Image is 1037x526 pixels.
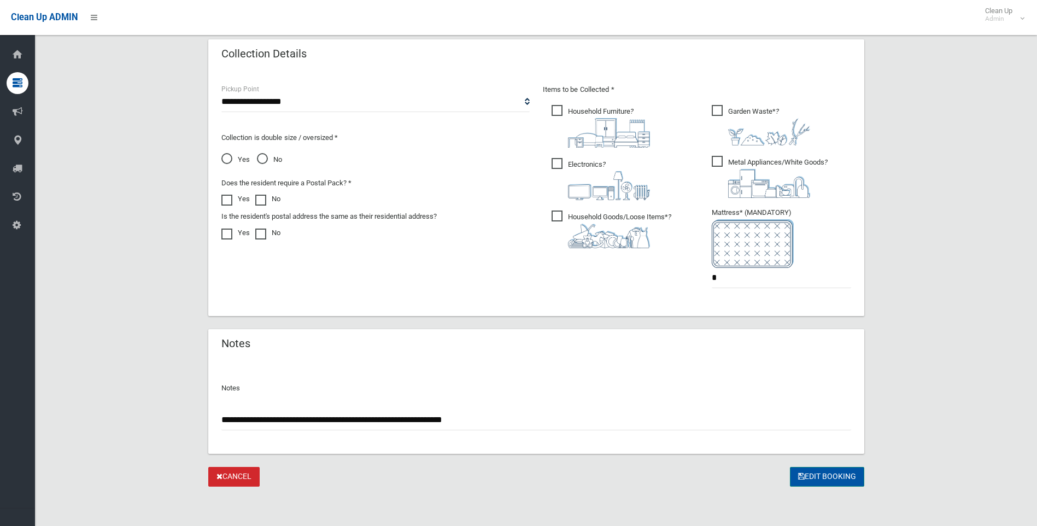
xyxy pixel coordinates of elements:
img: b13cc3517677393f34c0a387616ef184.png [568,224,650,248]
span: Electronics [552,158,650,200]
img: 36c1b0289cb1767239cdd3de9e694f19.png [728,169,810,198]
span: Clean Up [980,7,1023,23]
small: Admin [985,15,1012,23]
a: Cancel [208,467,260,487]
header: Notes [208,333,263,354]
p: Items to be Collected * [543,83,851,96]
label: Yes [221,226,250,239]
label: Is the resident's postal address the same as their residential address? [221,210,437,223]
img: 4fd8a5c772b2c999c83690221e5242e0.png [728,118,810,145]
img: aa9efdbe659d29b613fca23ba79d85cb.png [568,118,650,148]
label: Yes [221,192,250,206]
img: 394712a680b73dbc3d2a6a3a7ffe5a07.png [568,171,650,200]
label: No [255,192,280,206]
p: Collection is double size / oversized * [221,131,530,144]
p: Notes [221,382,851,395]
span: Garden Waste* [712,105,810,145]
span: Household Furniture [552,105,650,148]
button: Edit Booking [790,467,864,487]
i: ? [568,213,671,248]
span: Clean Up ADMIN [11,12,78,22]
span: No [257,153,282,166]
label: No [255,226,280,239]
i: ? [568,107,650,148]
header: Collection Details [208,43,320,65]
i: ? [728,158,828,198]
span: Household Goods/Loose Items* [552,211,671,248]
span: Metal Appliances/White Goods [712,156,828,198]
span: Yes [221,153,250,166]
label: Does the resident require a Postal Pack? * [221,177,351,190]
span: Mattress* (MANDATORY) [712,208,851,268]
img: e7408bece873d2c1783593a074e5cb2f.png [712,219,794,268]
i: ? [568,160,650,200]
i: ? [728,107,810,145]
